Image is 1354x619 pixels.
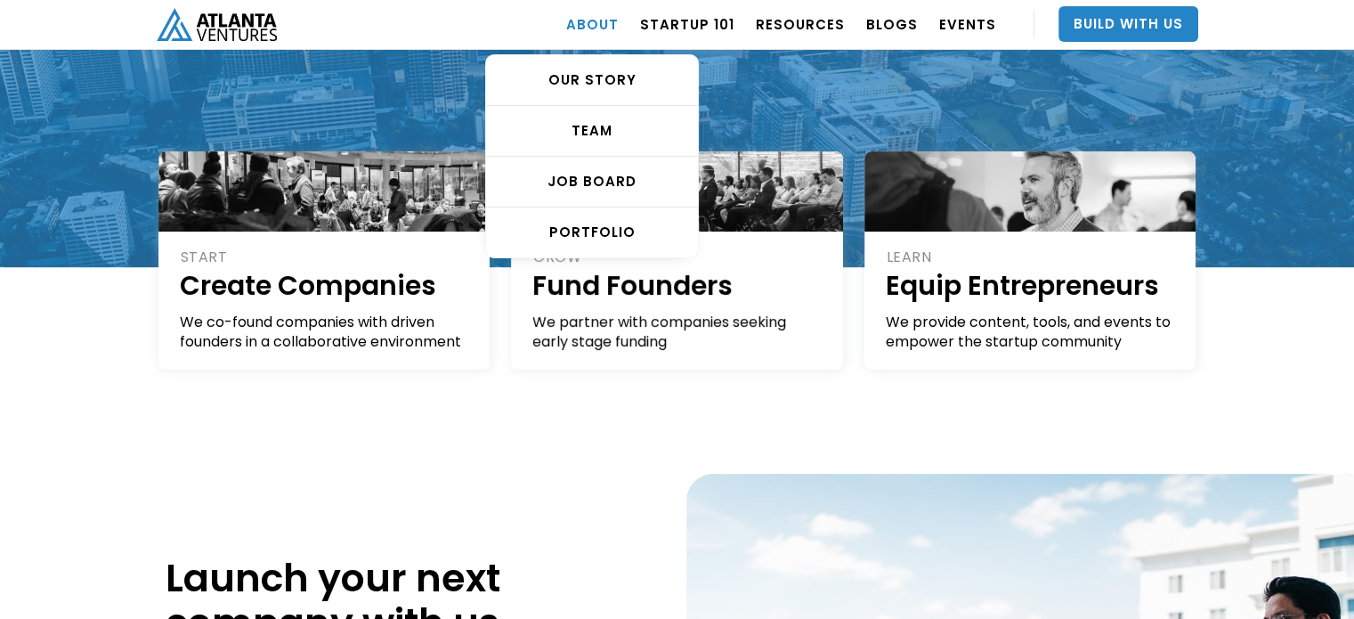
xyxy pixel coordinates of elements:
[180,267,471,304] h1: Create Companies
[486,71,698,89] div: OUR STORY
[886,267,1177,304] h1: Equip Entrepreneurs
[486,55,698,106] a: OUR STORY
[181,248,471,267] div: START
[486,157,698,208] a: Job Board
[864,151,1196,370] a: LEARNEquip EntrepreneursWe provide content, tools, and events to empower the startup community
[511,151,843,370] a: GROWFund FoundersWe partner with companies seeking early stage funding
[486,224,698,241] div: PORTFOLIO
[486,106,698,157] a: TEAM
[886,313,1177,352] div: We provide content, tools, and events to empower the startup community
[486,208,698,257] a: PORTFOLIO
[180,313,471,352] div: We co-found companies with driven founders in a collaborative environment
[532,313,823,352] div: We partner with companies seeking early stage funding
[887,248,1177,267] div: LEARN
[158,151,491,370] a: STARTCreate CompaniesWe co-found companies with driven founders in a collaborative environment
[532,267,823,304] h1: Fund Founders
[1058,6,1198,42] a: Build With Us
[486,173,698,191] div: Job Board
[486,122,698,140] div: TEAM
